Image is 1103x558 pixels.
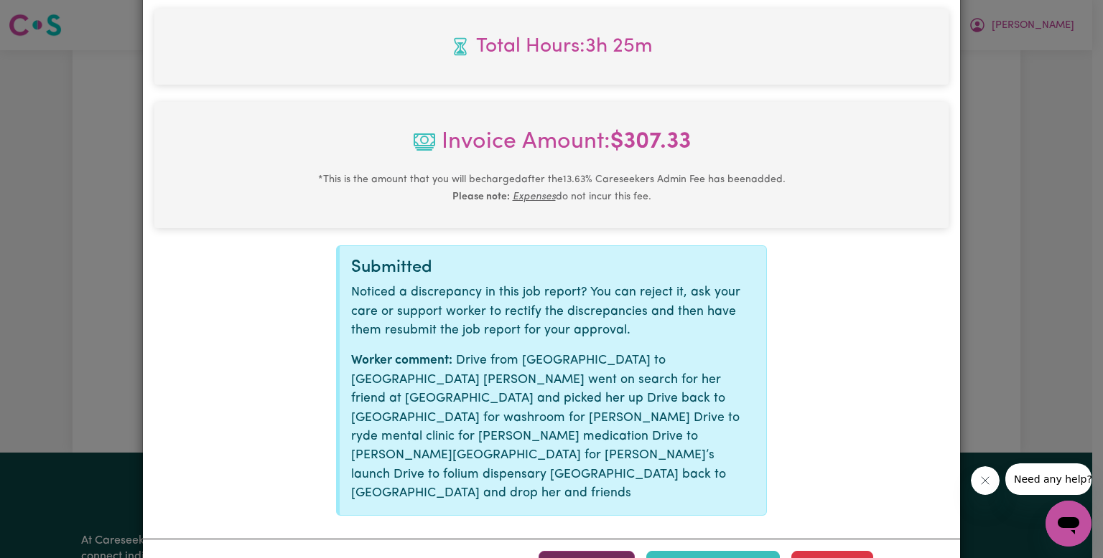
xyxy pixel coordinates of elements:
[351,283,755,340] p: Noticed a discrepancy in this job report? You can reject it, ask your care or support worker to r...
[166,125,937,171] span: Invoice Amount:
[351,354,452,367] strong: Worker comment:
[1046,501,1092,547] iframe: Button to launch messaging window
[318,174,786,202] small: This is the amount that you will be charged after the 13.63 % Careseekers Admin Fee has been adde...
[452,191,510,202] b: Please note:
[351,259,432,276] span: Submitted
[513,191,556,202] u: Expenses
[610,131,691,153] b: $ 307.33
[351,351,755,503] p: Drive from [GEOGRAPHIC_DATA] to [GEOGRAPHIC_DATA] [PERSON_NAME] went on search for her friend at ...
[166,32,937,62] span: Total hours worked: 3 hours 25 minutes
[9,10,87,22] span: Need any help?
[1005,463,1092,495] iframe: Message from company
[971,466,1000,495] iframe: Close message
